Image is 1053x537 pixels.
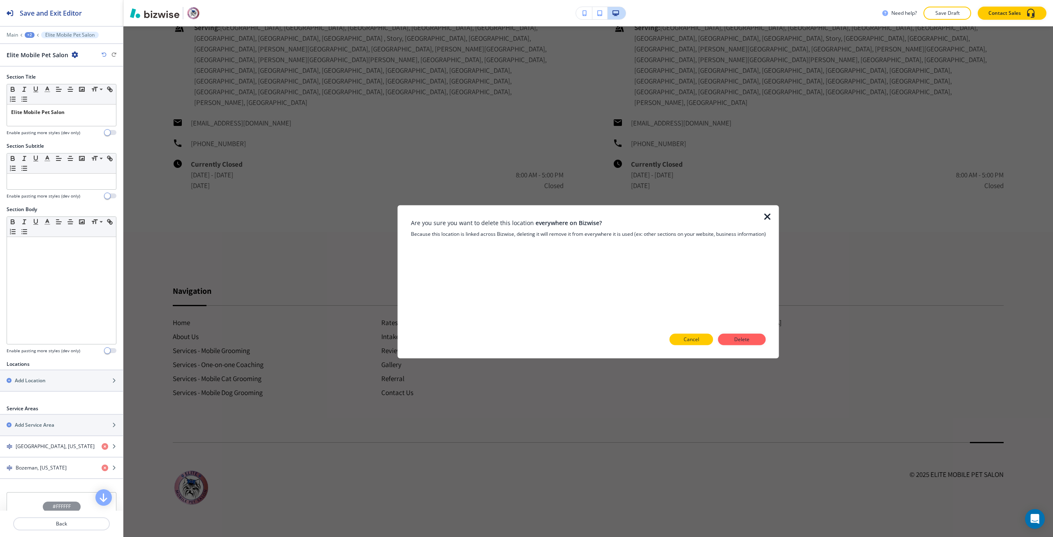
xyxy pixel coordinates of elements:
h2: Add Location [15,377,46,384]
button: Main [7,32,18,38]
div: Open Intercom Messenger [1025,509,1045,529]
h2: Save and Exit Editor [20,8,82,18]
h4: #FFFFFF [53,503,71,510]
button: Contact Sales [978,7,1046,20]
h2: Section Body [7,206,37,213]
h2: Section Title [7,73,36,81]
button: +2 [25,32,35,38]
h2: Locations [7,360,30,368]
h2: Elite Mobile Pet Salon [7,51,68,59]
button: Back [13,517,110,530]
h3: Need help? [891,9,917,17]
p: Back [14,520,109,528]
h4: Bozeman, [US_STATE] [16,464,67,472]
button: Elite Mobile Pet Salon [41,32,99,38]
p: Save Draft [934,9,960,17]
h2: Service Areas [7,405,38,412]
h4: Enable pasting more styles (dev only) [7,348,80,354]
strong: Elite Mobile Pet Salon [11,109,65,116]
h4: Enable pasting more styles (dev only) [7,130,80,136]
h4: [GEOGRAPHIC_DATA], [US_STATE] [16,443,95,450]
img: Drag [7,444,12,449]
button: #FFFFFFBackground Color [7,492,116,536]
h4: Enable pasting more styles (dev only) [7,193,80,199]
img: Drag [7,465,12,471]
p: Elite Mobile Pet Salon [45,32,95,38]
img: Your Logo [187,7,200,20]
button: Save Draft [923,7,971,20]
img: Bizwise Logo [130,8,179,18]
h2: Add Service Area [15,421,54,429]
h2: Section Subtitle [7,142,44,150]
p: Contact Sales [988,9,1021,17]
